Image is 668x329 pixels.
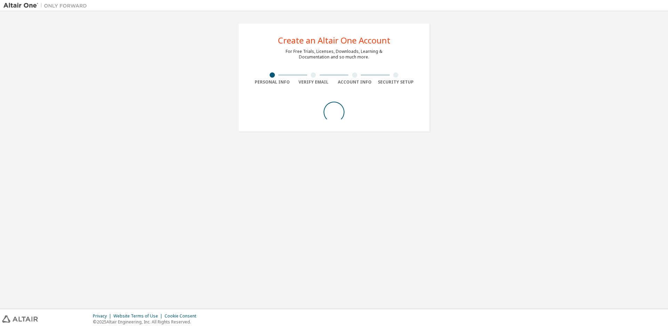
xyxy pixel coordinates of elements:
[334,79,375,85] div: Account Info
[165,313,200,319] div: Cookie Consent
[286,49,382,60] div: For Free Trials, Licenses, Downloads, Learning & Documentation and so much more.
[278,36,390,45] div: Create an Altair One Account
[293,79,334,85] div: Verify Email
[93,319,200,325] p: © 2025 Altair Engineering, Inc. All Rights Reserved.
[93,313,113,319] div: Privacy
[2,315,38,323] img: altair_logo.svg
[113,313,165,319] div: Website Terms of Use
[3,2,90,9] img: Altair One
[375,79,417,85] div: Security Setup
[252,79,293,85] div: Personal Info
